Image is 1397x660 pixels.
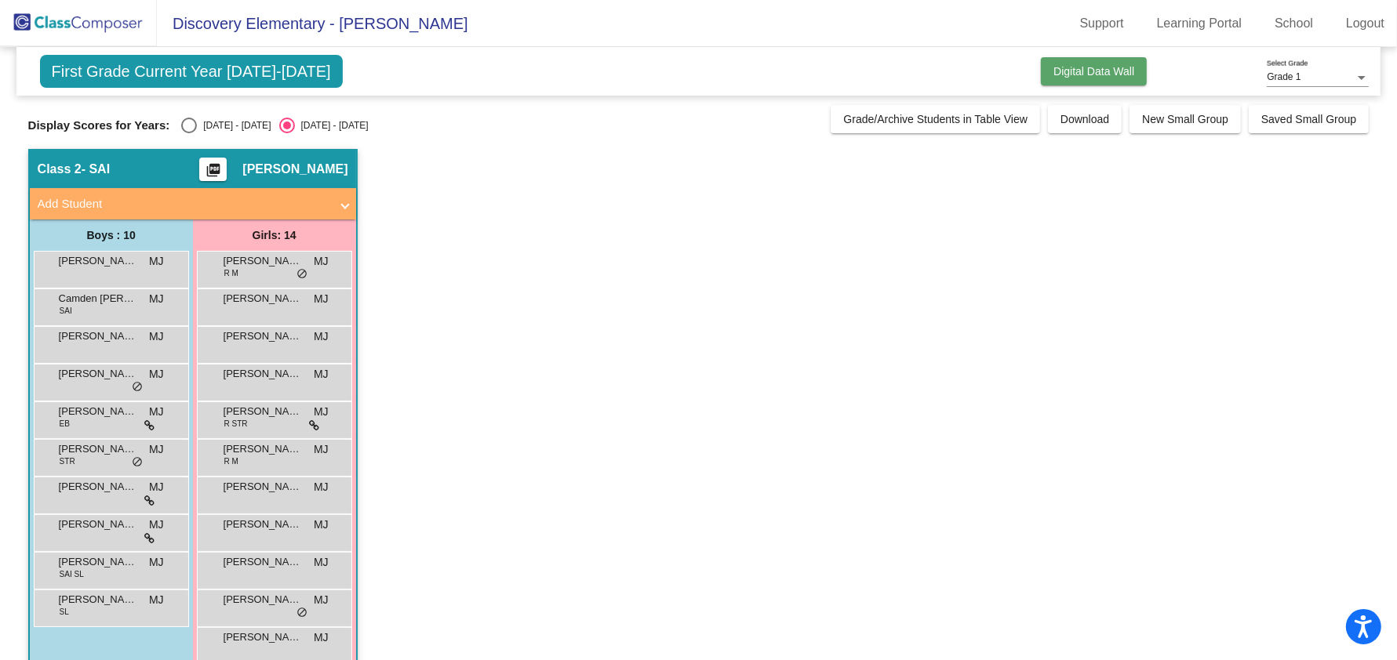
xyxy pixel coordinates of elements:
[1053,65,1134,78] span: Digital Data Wall
[224,479,302,495] span: [PERSON_NAME]
[149,328,164,345] span: MJ
[132,381,143,393] span: do_not_disturb_alt
[40,55,343,88] span: First Grade Current Year [DATE]-[DATE]
[1144,11,1255,36] a: Learning Portal
[224,404,302,419] span: [PERSON_NAME]
[60,305,72,317] span: SAI
[314,629,329,646] span: MJ
[314,253,329,270] span: MJ
[314,404,329,420] span: MJ
[296,268,307,281] span: do_not_disturb_alt
[60,568,84,580] span: SAI SL
[296,607,307,619] span: do_not_disturb_alt
[224,517,302,532] span: [PERSON_NAME]
[38,195,329,213] mat-panel-title: Add Student
[149,253,164,270] span: MJ
[1041,57,1147,85] button: Digital Data Wall
[193,219,356,251] div: Girls: 14
[38,161,82,177] span: Class 2
[157,11,468,36] span: Discovery Elementary - [PERSON_NAME]
[295,118,369,132] div: [DATE] - [DATE]
[59,592,137,607] span: [PERSON_NAME]
[1267,71,1301,82] span: Grade 1
[843,113,1028,125] span: Grade/Archive Students in Table View
[30,219,193,251] div: Boys : 10
[1262,11,1326,36] a: School
[149,554,164,571] span: MJ
[149,291,164,307] span: MJ
[224,328,302,344] span: [PERSON_NAME]
[1068,11,1137,36] a: Support
[149,479,164,495] span: MJ
[59,328,137,344] span: [PERSON_NAME]
[224,592,302,607] span: [PERSON_NAME] [PERSON_NAME]
[204,162,223,184] mat-icon: picture_as_pdf
[314,554,329,571] span: MJ
[59,291,137,306] span: Camden [PERSON_NAME]
[224,455,238,467] span: R M
[1130,105,1241,133] button: New Small Group
[60,418,70,430] span: EB
[1261,113,1356,125] span: Saved Small Group
[149,592,164,608] span: MJ
[149,441,164,458] span: MJ
[30,188,356,219] mat-expansion-panel-header: Add Student
[1060,113,1109,125] span: Download
[314,291,329,307] span: MJ
[224,366,302,382] span: [PERSON_NAME]
[82,161,110,177] span: - SAI
[149,517,164,533] span: MJ
[314,517,329,533] span: MJ
[1333,11,1397,36] a: Logout
[149,366,164,383] span: MJ
[59,366,137,382] span: [PERSON_NAME]
[199,158,227,181] button: Print Students Details
[59,479,137,495] span: [PERSON_NAME]
[59,554,137,570] span: [PERSON_NAME]
[224,441,302,457] span: [PERSON_NAME]
[314,328,329,345] span: MJ
[242,161,347,177] span: [PERSON_NAME]
[149,404,164,420] span: MJ
[224,629,302,645] span: [PERSON_NAME]
[59,404,137,419] span: [PERSON_NAME]
[59,441,137,457] span: [PERSON_NAME] [PERSON_NAME]
[60,455,75,467] span: STR
[224,267,238,279] span: R M
[314,479,329,495] span: MJ
[1048,105,1122,133] button: Download
[314,592,329,608] span: MJ
[181,118,368,133] mat-radio-group: Select an option
[60,606,69,618] span: SL
[132,456,143,469] span: do_not_disturb_alt
[224,418,248,430] span: R STR
[224,554,302,570] span: [PERSON_NAME]
[59,253,137,269] span: [PERSON_NAME]
[59,517,137,532] span: [PERSON_NAME]
[314,441,329,458] span: MJ
[1142,113,1228,125] span: New Small Group
[314,366,329,383] span: MJ
[1249,105,1369,133] button: Saved Small Group
[28,118,170,132] span: Display Scores for Years:
[224,253,302,269] span: [PERSON_NAME]
[831,105,1040,133] button: Grade/Archive Students in Table View
[224,291,302,306] span: [PERSON_NAME]
[197,118,271,132] div: [DATE] - [DATE]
